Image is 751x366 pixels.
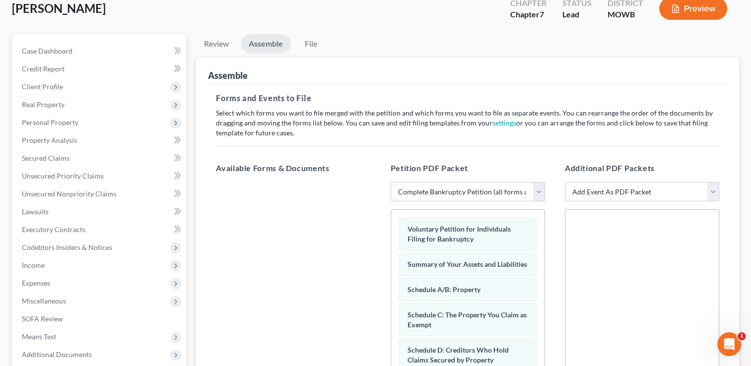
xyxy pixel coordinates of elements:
[14,185,186,203] a: Unsecured Nonpriority Claims
[216,162,370,174] h5: Available Forms & Documents
[540,9,544,19] span: 7
[408,346,509,364] span: Schedule D: Creditors Who Hold Claims Secured by Property
[22,225,85,234] span: Executory Contracts
[492,119,516,127] a: settings
[14,203,186,221] a: Lawsuits
[12,1,106,15] span: [PERSON_NAME]
[14,310,186,328] a: SOFA Review
[22,314,63,323] span: SOFA Review
[14,149,186,167] a: Secured Claims
[241,34,291,54] a: Assemble
[22,189,117,198] span: Unsecured Nonpriority Claims
[22,100,65,109] span: Real Property
[408,260,527,268] span: Summary of Your Assets and Liabilities
[717,332,741,356] iframe: Intercom live chat
[562,9,592,20] div: Lead
[196,34,237,54] a: Review
[22,350,92,359] span: Additional Documents
[295,34,327,54] a: File
[408,225,511,243] span: Voluntary Petition for Individuals Filing for Bankruptcy
[22,154,69,162] span: Secured Claims
[22,118,78,126] span: Personal Property
[208,69,248,81] div: Assemble
[14,60,186,78] a: Credit Report
[738,332,746,340] span: 1
[14,221,186,239] a: Executory Contracts
[22,64,65,73] span: Credit Report
[608,9,643,20] div: MOWB
[216,108,719,138] p: Select which forms you want to file merged with the petition and which forms you want to file as ...
[22,261,45,269] span: Income
[14,131,186,149] a: Property Analysis
[14,42,186,60] a: Case Dashboard
[510,9,546,20] div: Chapter
[22,172,104,180] span: Unsecured Priority Claims
[22,47,72,55] span: Case Dashboard
[14,167,186,185] a: Unsecured Priority Claims
[408,310,527,329] span: Schedule C: The Property You Claim as Exempt
[22,279,50,287] span: Expenses
[22,332,56,341] span: Means Test
[22,207,49,216] span: Lawsuits
[22,243,112,251] span: Codebtors Insiders & Notices
[22,82,63,91] span: Client Profile
[22,297,66,305] span: Miscellaneous
[565,162,719,174] h5: Additional PDF Packets
[22,136,77,144] span: Property Analysis
[408,285,480,294] span: Schedule A/B: Property
[391,163,468,173] span: Petition PDF Packet
[216,92,719,104] h5: Forms and Events to File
